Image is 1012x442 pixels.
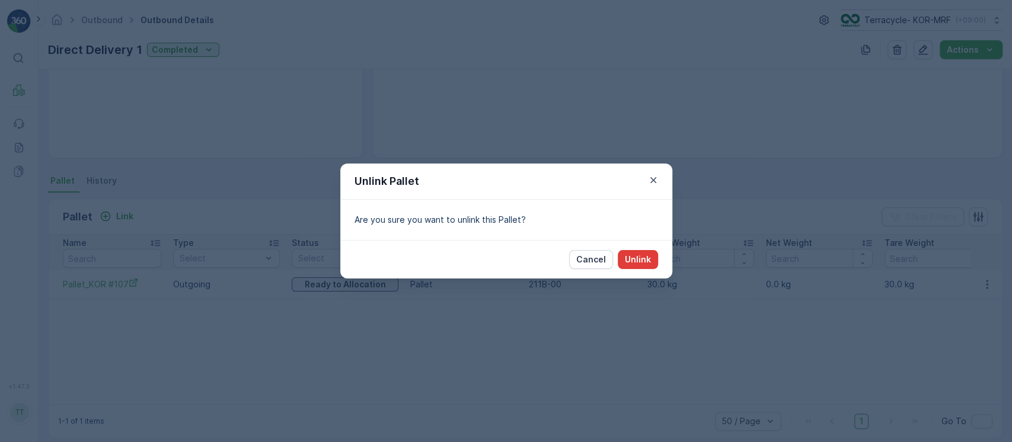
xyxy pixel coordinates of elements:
p: Unlink [625,254,651,265]
p: Unlink Pallet [355,173,419,190]
button: Cancel [569,250,613,269]
button: Unlink [618,250,658,269]
p: Cancel [576,254,606,265]
p: Are you sure you want to unlink this Pallet? [355,214,658,226]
